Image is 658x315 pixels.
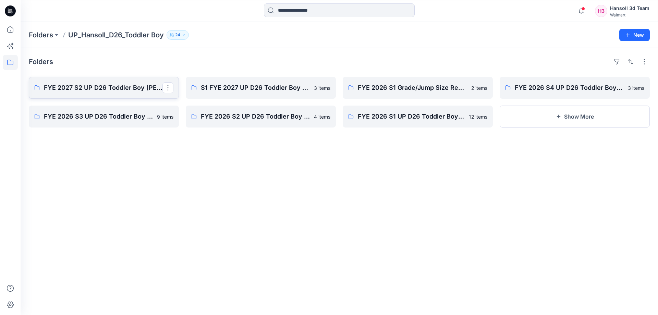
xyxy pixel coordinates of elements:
a: FYE 2027 S2 UP D26 Toddler Boy [PERSON_NAME] [29,77,179,99]
a: S1 FYE 2027 UP D26 Toddler Boy [PERSON_NAME]3 items [186,77,336,99]
p: FYE 2027 S2 UP D26 Toddler Boy [PERSON_NAME] [44,83,162,93]
a: FYE 2026 S1 Grade/Jump Size Review2 items [343,77,493,99]
p: 12 items [469,113,487,120]
div: Hansoll 3d Team [610,4,649,12]
a: FYE 2026 S3 UP D26 Toddler Boy - Hansoll9 items [29,106,179,128]
p: 4 items [314,113,330,120]
a: FYE 2026 S1 UP D26 Toddler Boy - Hansoll12 items [343,106,493,128]
p: FYE 2026 S1 UP D26 Toddler Boy - Hansoll [358,112,465,121]
p: S1 FYE 2027 UP D26 Toddler Boy [PERSON_NAME] [201,83,310,93]
p: FYE 2026 S4 UP D26 Toddler Boy - Hansoll [515,83,624,93]
div: H3 [595,5,607,17]
button: 24 [167,30,189,40]
p: FYE 2026 S1 Grade/Jump Size Review [358,83,467,93]
a: FYE 2026 S4 UP D26 Toddler Boy - Hansoll3 items [500,77,650,99]
p: 3 items [314,84,330,92]
p: UP_Hansoll_D26_Toddler Boy [68,30,164,40]
p: 9 items [157,113,173,120]
p: 24 [175,31,180,39]
button: Show More [500,106,650,128]
p: FYE 2026 S2 UP D26 Toddler Boy - Hansoll [201,112,310,121]
p: 3 items [628,84,644,92]
a: FYE 2026 S2 UP D26 Toddler Boy - Hansoll4 items [186,106,336,128]
button: New [619,29,650,41]
div: Walmart [610,12,649,17]
a: Folders [29,30,53,40]
p: 2 items [471,84,487,92]
h4: Folders [29,58,53,66]
p: FYE 2026 S3 UP D26 Toddler Boy - Hansoll [44,112,153,121]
